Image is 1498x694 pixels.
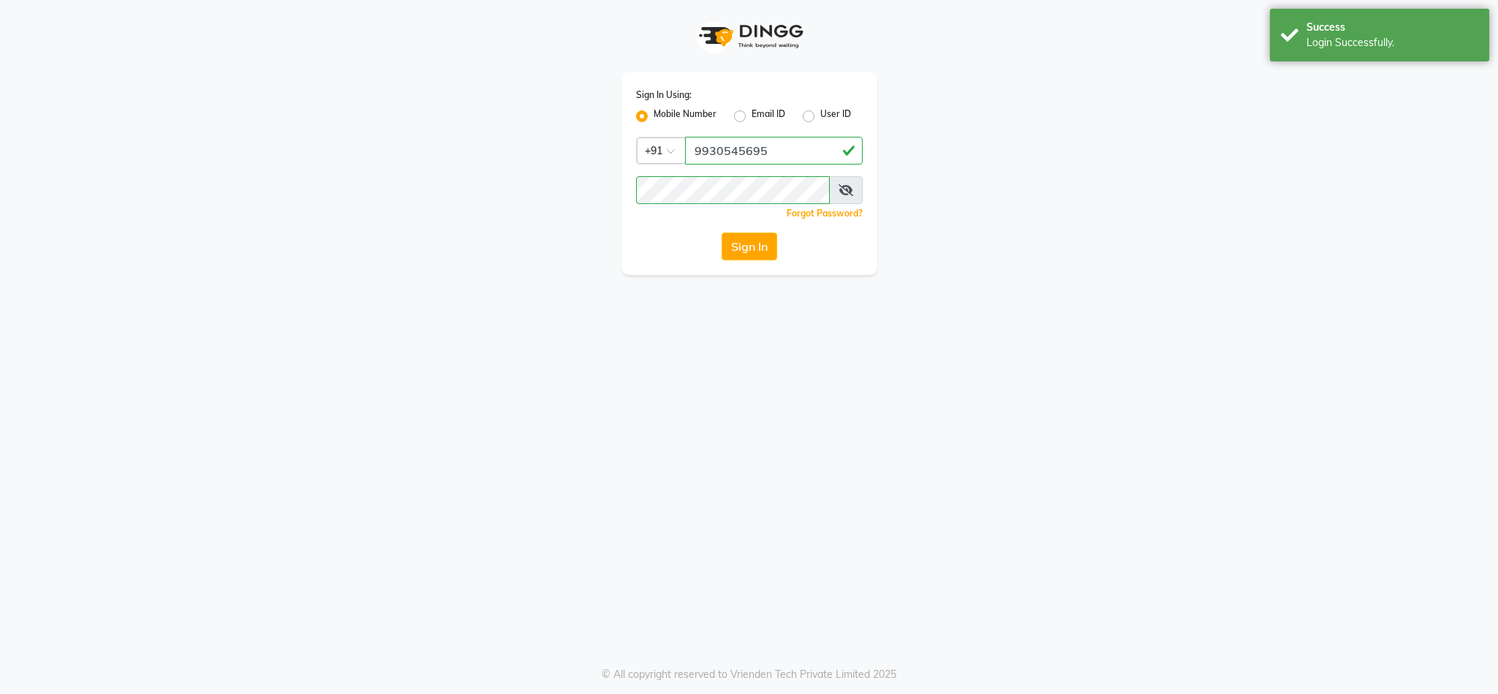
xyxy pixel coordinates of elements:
input: Username [636,176,830,204]
label: Mobile Number [654,108,716,125]
input: Username [685,137,863,165]
button: Sign In [722,233,777,260]
a: Forgot Password? [787,208,863,219]
label: Email ID [752,108,785,125]
div: Success [1306,20,1478,35]
label: User ID [820,108,851,125]
img: logo1.svg [691,15,808,58]
div: Login Successfully. [1306,35,1478,50]
label: Sign In Using: [636,88,692,102]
